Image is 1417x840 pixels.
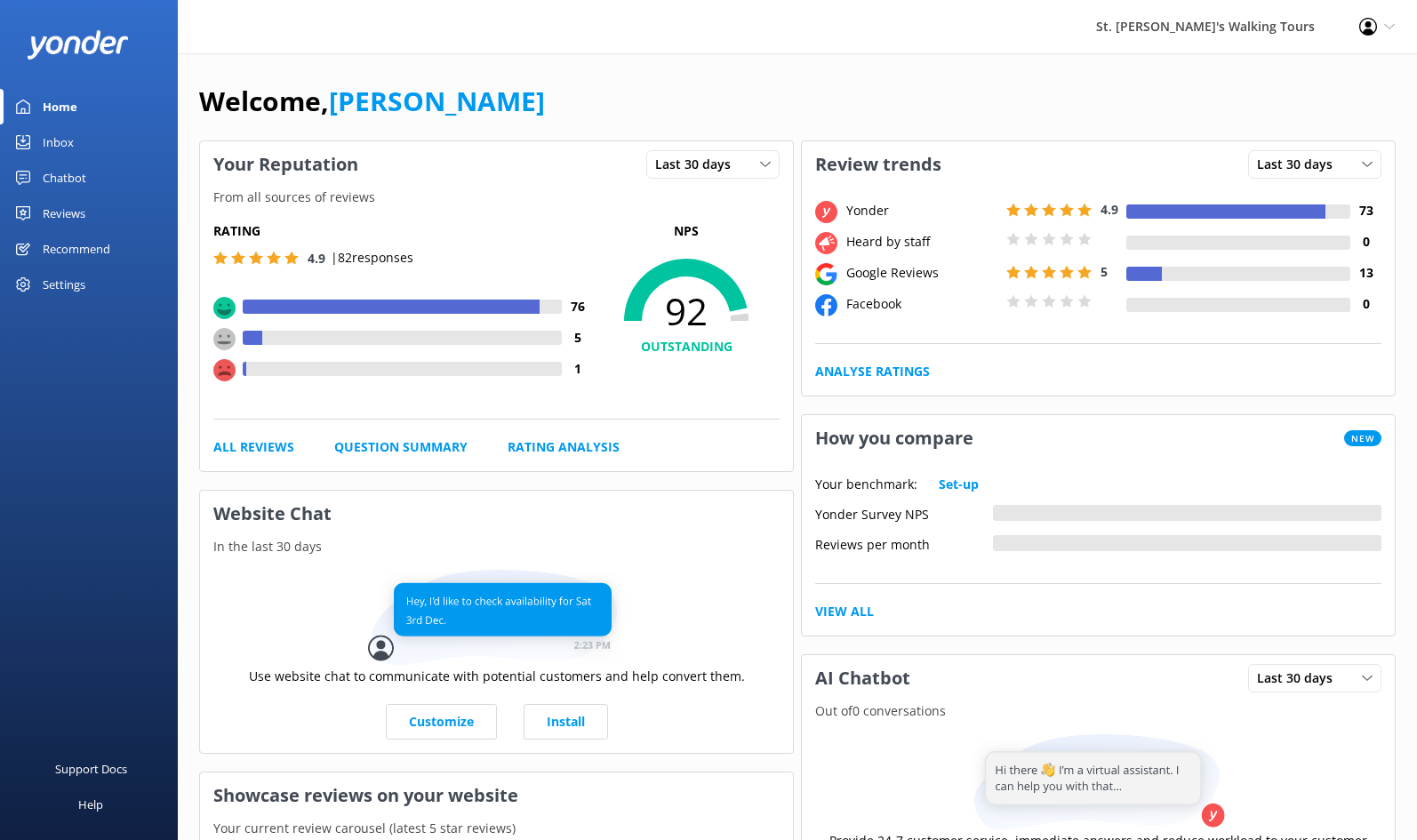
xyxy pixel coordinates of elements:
img: yonder-white-logo.png [27,30,129,60]
div: Facebook [842,294,1002,314]
a: [PERSON_NAME] [329,83,545,119]
div: Settings [43,267,85,302]
div: Inbox [43,124,74,160]
span: Last 30 days [655,155,741,174]
div: Reviews per month [815,535,993,551]
p: From all sources of reviews [200,188,793,207]
h4: 5 [562,328,593,348]
p: Use website chat to communicate with potential customers and help convert them. [249,667,745,686]
h4: 73 [1350,201,1381,220]
h1: Welcome, [199,80,545,123]
span: 4.9 [308,250,325,267]
a: Install [524,704,608,740]
h4: 0 [1350,294,1381,314]
span: New [1344,430,1381,446]
a: Question Summary [334,437,468,457]
span: Last 30 days [1257,668,1343,688]
h5: Rating [213,221,593,241]
a: Set-up [939,475,979,494]
a: Customize [386,704,497,740]
img: assistant... [970,734,1228,831]
a: View All [815,602,874,621]
a: All Reviews [213,437,294,457]
h3: Website Chat [200,491,793,537]
div: Heard by staff [842,232,1002,252]
a: Analyse Ratings [815,362,930,381]
span: 4.9 [1101,201,1118,218]
h4: 1 [562,359,593,379]
div: Yonder [842,201,1002,220]
div: Home [43,89,77,124]
h3: Your Reputation [200,141,372,188]
h4: 76 [562,297,593,316]
div: Chatbot [43,160,86,196]
a: Rating Analysis [508,437,620,457]
h3: How you compare [802,415,987,461]
h3: AI Chatbot [802,655,924,701]
div: Yonder Survey NPS [815,505,993,521]
p: | 82 responses [331,248,413,268]
div: Reviews [43,196,85,231]
p: Your current review carousel (latest 5 star reviews) [200,819,793,838]
span: Last 30 days [1257,155,1343,174]
p: In the last 30 days [200,537,793,556]
h4: 0 [1350,232,1381,252]
span: 92 [593,289,780,333]
h4: 13 [1350,263,1381,283]
span: 5 [1101,263,1108,280]
h3: Showcase reviews on your website [200,772,793,819]
div: Recommend [43,231,110,267]
div: Help [78,787,103,822]
h4: OUTSTANDING [593,337,780,356]
p: Out of 0 conversations [802,701,1395,721]
div: Google Reviews [842,263,1002,283]
h3: Review trends [802,141,955,188]
p: NPS [593,221,780,241]
p: Your benchmark: [815,475,917,494]
img: conversation... [368,570,626,667]
div: Support Docs [55,751,127,787]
